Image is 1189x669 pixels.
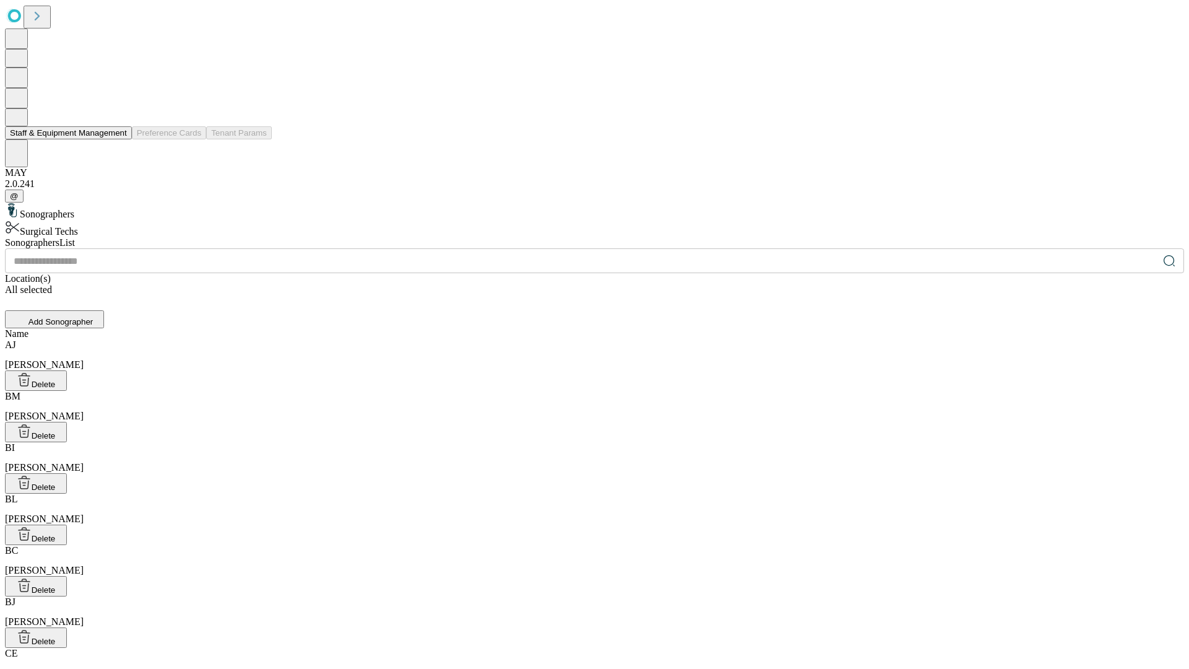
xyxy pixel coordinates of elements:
[5,576,67,597] button: Delete
[5,126,132,139] button: Staff & Equipment Management
[5,545,1184,576] div: [PERSON_NAME]
[5,525,67,545] button: Delete
[32,483,56,492] span: Delete
[5,391,1184,422] div: [PERSON_NAME]
[5,627,67,648] button: Delete
[32,534,56,543] span: Delete
[5,545,18,556] span: BC
[5,328,1184,339] div: Name
[5,167,1184,178] div: MAY
[32,431,56,440] span: Delete
[5,203,1184,220] div: Sonographers
[5,442,1184,473] div: [PERSON_NAME]
[5,494,17,504] span: BL
[5,339,1184,370] div: [PERSON_NAME]
[5,310,104,328] button: Add Sonographer
[5,422,67,442] button: Delete
[132,126,206,139] button: Preference Cards
[206,126,272,139] button: Tenant Params
[5,178,1184,190] div: 2.0.241
[5,648,17,658] span: CE
[5,237,1184,248] div: Sonographers List
[5,597,15,607] span: BJ
[10,191,19,201] span: @
[5,284,1184,295] div: All selected
[5,494,1184,525] div: [PERSON_NAME]
[5,220,1184,237] div: Surgical Techs
[5,339,16,350] span: AJ
[32,637,56,646] span: Delete
[5,370,67,391] button: Delete
[5,391,20,401] span: BM
[5,442,15,453] span: BI
[5,473,67,494] button: Delete
[28,317,93,326] span: Add Sonographer
[5,273,51,284] span: Location(s)
[5,190,24,203] button: @
[32,380,56,389] span: Delete
[32,585,56,595] span: Delete
[5,597,1184,627] div: [PERSON_NAME]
